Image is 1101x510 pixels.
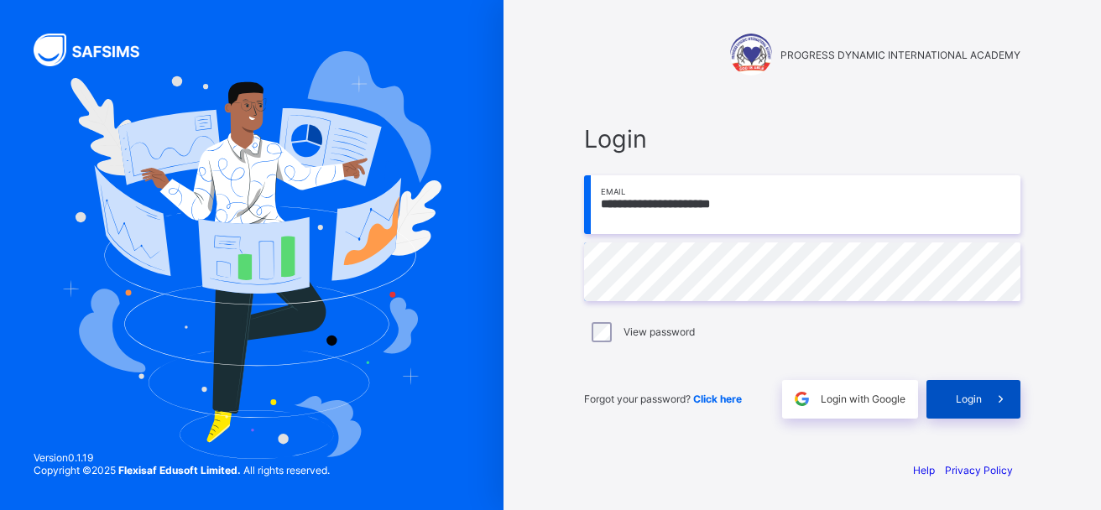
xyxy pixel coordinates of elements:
span: PROGRESS DYNAMIC INTERNATIONAL ACADEMY [780,49,1020,61]
img: SAFSIMS Logo [34,34,159,66]
strong: Flexisaf Edusoft Limited. [118,464,241,476]
img: Hero Image [62,51,441,459]
span: Login [584,124,1020,154]
span: Forgot your password? [584,393,742,405]
a: Help [913,464,935,476]
span: Login [956,393,982,405]
img: google.396cfc9801f0270233282035f929180a.svg [792,389,811,409]
span: Copyright © 2025 All rights reserved. [34,464,330,476]
a: Click here [693,393,742,405]
span: Version 0.1.19 [34,451,330,464]
span: Login with Google [821,393,905,405]
a: Privacy Policy [945,464,1013,476]
label: View password [624,325,695,338]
